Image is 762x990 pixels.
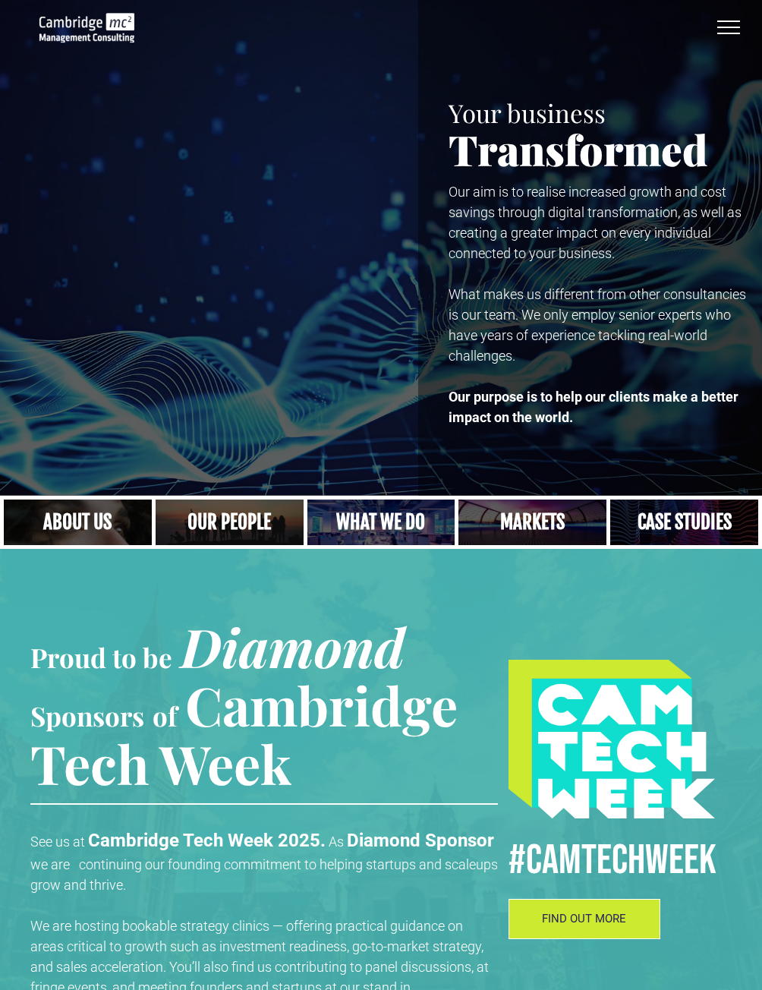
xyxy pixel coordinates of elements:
a: Close up of woman's face, centered on her eyes [4,500,152,545]
span: Transformed [449,121,708,177]
span: of [153,698,177,733]
span: Sponsors [30,698,144,733]
span: Our aim is to realise increased growth and cost savings through digital transformation, as well a... [449,184,742,261]
img: Cambridge Management Logo [39,13,134,43]
strong: Cambridge Tech Week 2025. [88,830,326,851]
strong: Diamond Sponsor [347,830,494,851]
span: See us at [30,834,85,850]
span: FIND OUT MORE [542,912,626,925]
a: FIND OUT MORE [509,899,660,939]
span: #CamTECHWEEK [509,835,716,886]
span: we are [30,856,70,872]
a: A yoga teacher lifting his whole body off the ground in the peacock pose [307,500,455,545]
span: Cambridge Tech Week [30,669,458,799]
button: menu [709,8,748,47]
span: What makes us different from other consultancies is our team. We only employ senior experts who h... [449,286,746,364]
span: Proud to be [30,639,172,675]
img: #CAMTECHWEEK logo [509,660,715,818]
a: A crowd in silhouette at sunset, on a rise or lookout point [156,500,304,545]
span: continuing our founding commitment to helping startups and scaleups grow and thrive. [30,856,498,893]
span: Diamond [181,610,405,682]
strong: Our purpose is to help our clients make a better impact on the world. [449,389,738,425]
span: Your business [449,96,606,129]
span: As [329,834,344,850]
